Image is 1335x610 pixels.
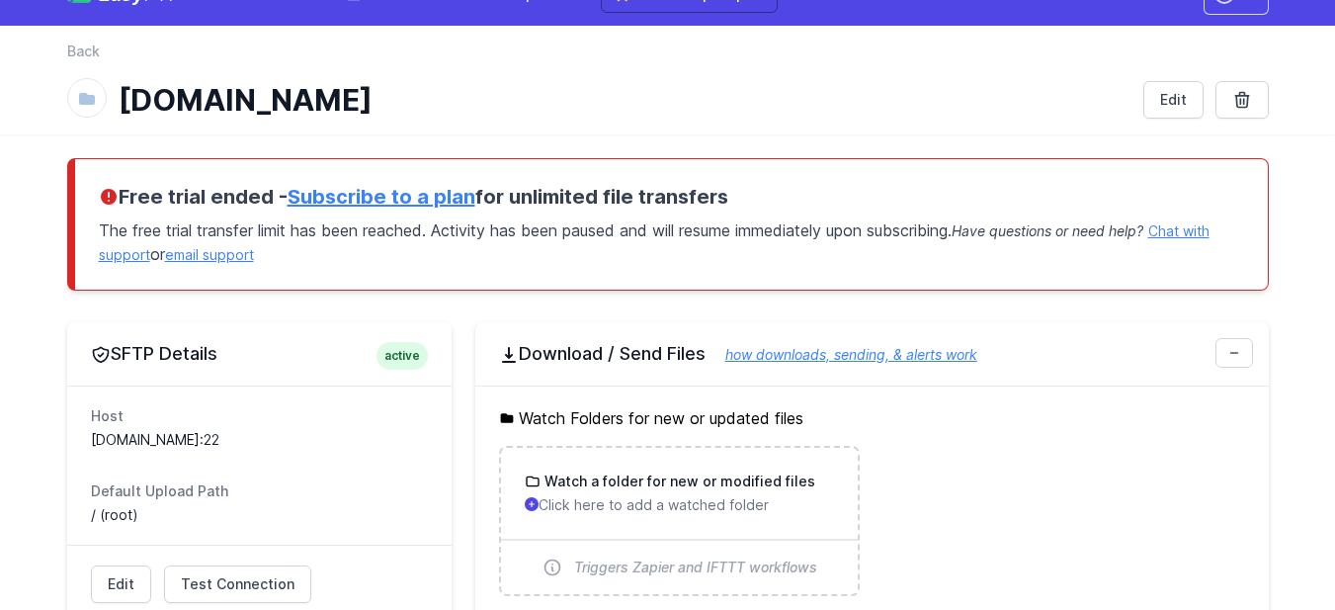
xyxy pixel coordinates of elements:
span: Test Connection [181,574,294,594]
span: Have questions or need help? [952,222,1143,239]
a: Watch a folder for new or modified files Click here to add a watched folder Triggers Zapier and I... [501,448,858,594]
h2: Download / Send Files [499,342,1245,366]
span: active [376,342,428,370]
dt: Default Upload Path [91,481,428,501]
a: Subscribe to a plan [288,185,475,209]
a: email support [165,246,254,263]
iframe: Drift Widget Chat Controller [1236,511,1311,586]
a: Back [67,42,100,61]
h5: Watch Folders for new or updated files [499,406,1245,430]
h3: Watch a folder for new or modified files [541,472,815,491]
a: Edit [1143,81,1204,119]
h2: SFTP Details [91,342,428,366]
a: how downloads, sending, & alerts work [706,346,977,363]
dd: / (root) [91,505,428,525]
dt: Host [91,406,428,426]
dd: [DOMAIN_NAME]:22 [91,430,428,450]
p: The free trial transfer limit has been reached. Activity has been paused and will resume immediat... [99,211,1244,266]
a: Edit [91,566,151,603]
h1: [DOMAIN_NAME] [119,82,1127,118]
p: Click here to add a watched folder [525,495,834,515]
h3: Free trial ended - for unlimited file transfers [99,183,1244,211]
span: Triggers Zapier and IFTTT workflows [574,558,817,577]
a: Test Connection [164,566,311,603]
nav: Breadcrumb [67,42,1269,73]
